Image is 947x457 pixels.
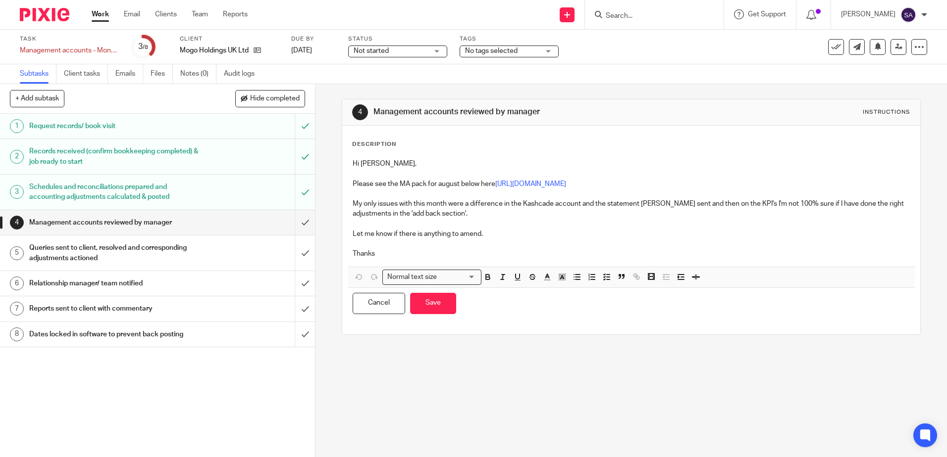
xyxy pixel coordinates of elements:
[10,327,24,341] div: 8
[352,104,368,120] div: 4
[348,35,447,43] label: Status
[353,159,909,169] p: Hi [PERSON_NAME],
[250,95,300,103] span: Hide completed
[10,216,24,229] div: 4
[64,64,108,84] a: Client tasks
[29,327,200,342] h1: Dates locked in software to prevent back posting
[353,229,909,239] p: Let me know if there is anything to amend.
[180,46,249,55] p: Mogo Holdings UK Ltd
[20,35,119,43] label: Task
[385,272,439,282] span: Normal text size
[223,9,248,19] a: Reports
[353,249,909,259] p: Thanks
[748,11,786,18] span: Get Support
[841,9,895,19] p: [PERSON_NAME]
[440,272,475,282] input: Search for option
[10,150,24,164] div: 2
[20,8,69,21] img: Pixie
[180,64,216,84] a: Notes (0)
[235,90,305,107] button: Hide completed
[10,119,24,133] div: 1
[180,35,279,43] label: Client
[115,64,143,84] a: Emails
[10,276,24,290] div: 6
[410,293,456,314] button: Save
[10,246,24,260] div: 5
[382,270,481,285] div: Search for option
[10,90,64,107] button: + Add subtask
[465,47,518,54] span: No tags selected
[354,47,389,54] span: Not started
[92,9,109,19] a: Work
[352,140,396,148] p: Description
[863,108,910,116] div: Instructions
[29,119,200,134] h1: Request records/ book visit
[10,185,24,199] div: 3
[353,179,909,189] p: Please see the MA pack for august below here
[373,107,652,117] h1: Management accounts reviewed by manager
[291,35,336,43] label: Due by
[192,9,208,19] a: Team
[605,12,694,21] input: Search
[143,45,148,50] small: /8
[224,64,262,84] a: Audit logs
[29,144,200,169] h1: Records received (confirm bookkeeping completed) & job ready to start
[151,64,173,84] a: Files
[124,9,140,19] a: Email
[155,9,177,19] a: Clients
[29,301,200,316] h1: Reports sent to client with commentary
[29,215,200,230] h1: Management accounts reviewed by manager
[900,7,916,23] img: svg%3E
[20,64,56,84] a: Subtasks
[29,240,200,266] h1: Queries sent to client, resolved and corresponding adjustments actioned
[29,180,200,205] h1: Schedules and reconciliations prepared and accounting adjustments calculated & posted
[495,181,566,187] a: [URL][DOMAIN_NAME]
[10,302,24,316] div: 7
[353,293,405,314] button: Cancel
[138,41,148,52] div: 3
[291,47,312,54] span: [DATE]
[353,199,909,219] p: My only issues with this month were a difference in the Kashcade account and the statement [PERSO...
[460,35,559,43] label: Tags
[29,276,200,291] h1: Relationship manager/ team notified
[20,46,119,55] div: Management accounts - Monthly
